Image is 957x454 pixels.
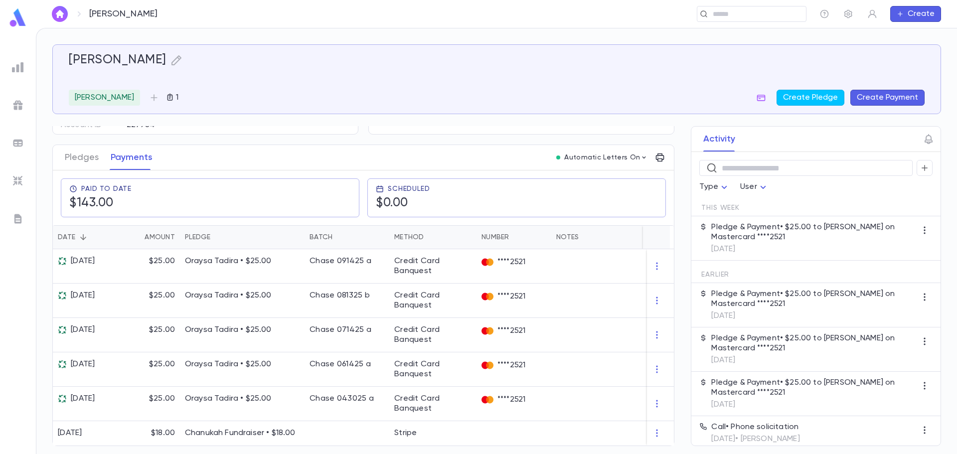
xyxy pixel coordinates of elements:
[711,311,917,321] p: [DATE]
[551,225,676,249] div: Notes
[54,10,66,18] img: home_white.a664292cf8c1dea59945f0da9f25487c.svg
[185,291,300,301] p: Oraysa Tadira • $25.00
[711,333,917,353] p: Pledge & Payment • $25.00 to [PERSON_NAME] on Mastercard ****2521
[477,225,551,249] div: Number
[394,325,472,345] div: Credit Card Banquest
[149,291,175,301] p: $25.00
[58,325,95,335] div: [DATE]
[711,434,917,444] p: [DATE] • [PERSON_NAME]
[701,204,740,212] span: This Week
[58,225,75,249] div: Date
[703,127,735,151] button: Activity
[394,256,472,276] div: Credit Card Banquest
[711,400,917,410] p: [DATE]
[310,291,370,301] div: Chase 081325 b
[711,355,917,365] p: [DATE]
[310,225,332,249] div: Batch
[305,225,389,249] div: Batch
[151,428,175,438] p: $18.00
[58,291,95,301] div: [DATE]
[777,90,844,106] button: Create Pledge
[12,61,24,73] img: reports_grey.c525e4749d1bce6a11f5fe2a8de1b229.svg
[69,53,166,68] h5: [PERSON_NAME]
[185,394,300,404] p: Oraysa Tadira • $25.00
[711,244,917,254] p: [DATE]
[75,93,134,103] p: [PERSON_NAME]
[89,8,158,19] p: [PERSON_NAME]
[111,145,153,170] button: Payments
[149,394,175,404] p: $25.00
[180,225,305,249] div: Pledge
[388,185,430,193] span: Scheduled
[12,137,24,149] img: batches_grey.339ca447c9d9533ef1741baa751efc33.svg
[394,359,472,379] div: Credit Card Banquest
[53,225,120,249] div: Date
[310,325,371,335] div: Chase 071425 a
[120,225,180,249] div: Amount
[699,177,730,197] div: Type
[890,6,941,22] button: Create
[12,175,24,187] img: imports_grey.530a8a0e642e233f2baf0ef88e8c9fcb.svg
[69,90,140,106] div: [PERSON_NAME]
[58,394,95,404] div: [DATE]
[699,183,718,191] span: Type
[310,359,371,369] div: Chase 061425 a
[149,359,175,369] p: $25.00
[58,256,95,266] div: [DATE]
[394,428,417,438] div: Stripe
[711,222,917,242] p: Pledge & Payment • $25.00 to [PERSON_NAME] on Mastercard ****2521
[740,177,769,197] div: User
[185,325,300,335] p: Oraysa Tadira • $25.00
[332,229,348,245] button: Sort
[711,378,917,398] p: Pledge & Payment • $25.00 to [PERSON_NAME] on Mastercard ****2521
[185,359,300,369] p: Oraysa Tadira • $25.00
[185,225,211,249] div: Pledge
[185,428,300,438] p: Chanukah Fundraiser • $18.00
[129,229,145,245] button: Sort
[394,291,472,310] div: Credit Card Banquest
[12,99,24,111] img: campaigns_grey.99e729a5f7ee94e3726e6486bddda8f1.svg
[564,153,640,161] p: Automatic Letters On
[12,213,24,225] img: letters_grey.7941b92b52307dd3b8a917253454ce1c.svg
[81,185,132,193] span: Paid To Date
[310,256,371,266] div: Chase 091425 a
[65,145,99,170] button: Pledges
[711,289,917,309] p: Pledge & Payment • $25.00 to [PERSON_NAME] on Mastercard ****2521
[310,394,374,404] div: Chase 043025 a
[850,90,925,106] button: Create Payment
[145,225,175,249] div: Amount
[740,183,757,191] span: User
[8,8,28,27] img: logo
[376,196,408,211] h5: $0.00
[394,394,472,414] div: Credit Card Banquest
[389,225,477,249] div: Method
[701,271,729,279] span: Earlier
[394,225,424,249] div: Method
[711,422,917,432] p: Call • Phone solicitation
[174,93,178,103] p: 1
[185,256,300,266] p: Oraysa Tadira • $25.00
[424,229,440,245] button: Sort
[58,428,82,438] div: [DATE]
[162,90,182,106] button: 1
[69,196,114,211] h5: $143.00
[58,359,95,369] div: [DATE]
[556,225,579,249] div: Notes
[552,151,652,164] button: Automatic Letters On
[149,256,175,266] p: $25.00
[481,225,509,249] div: Number
[149,325,175,335] p: $25.00
[75,229,91,245] button: Sort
